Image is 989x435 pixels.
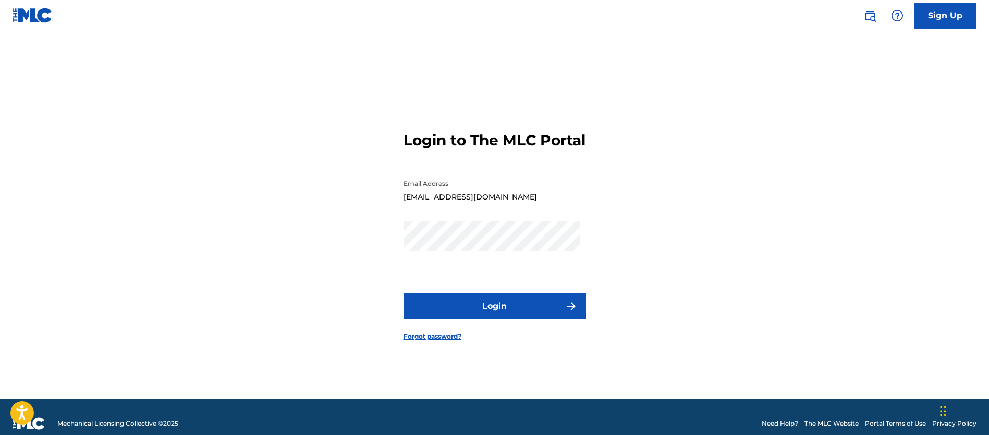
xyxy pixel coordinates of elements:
a: Forgot password? [404,332,461,341]
div: Help [887,5,908,26]
a: Need Help? [762,419,798,428]
a: Public Search [860,5,881,26]
img: search [864,9,876,22]
div: Drag [940,395,946,427]
button: Login [404,293,586,319]
h3: Login to The MLC Portal [404,131,585,150]
img: MLC Logo [13,8,53,23]
a: Sign Up [914,3,976,29]
a: The MLC Website [804,419,859,428]
img: help [891,9,903,22]
img: f7272a7cc735f4ea7f67.svg [565,300,578,313]
a: Portal Terms of Use [865,419,926,428]
span: Mechanical Licensing Collective © 2025 [57,419,178,428]
img: logo [13,417,45,430]
iframe: Chat Widget [937,385,989,435]
a: Privacy Policy [932,419,976,428]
